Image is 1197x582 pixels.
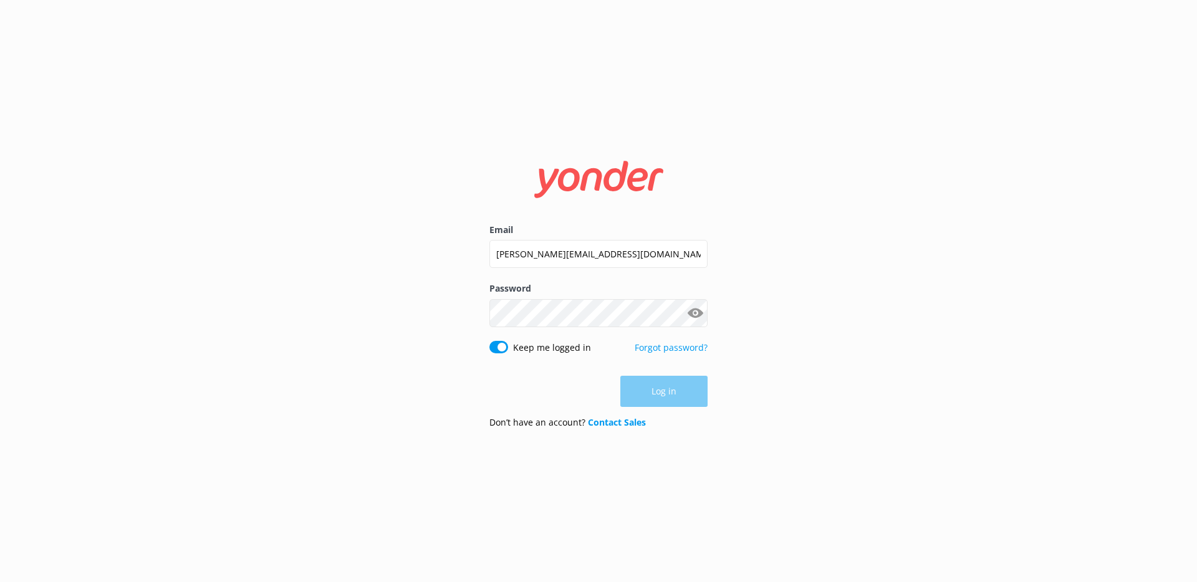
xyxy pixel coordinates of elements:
label: Email [489,223,708,237]
input: user@emailaddress.com [489,240,708,268]
label: Keep me logged in [513,341,591,355]
p: Don’t have an account? [489,416,646,429]
a: Contact Sales [588,416,646,428]
a: Forgot password? [635,341,708,353]
button: Show password [683,300,708,325]
label: Password [489,282,708,295]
